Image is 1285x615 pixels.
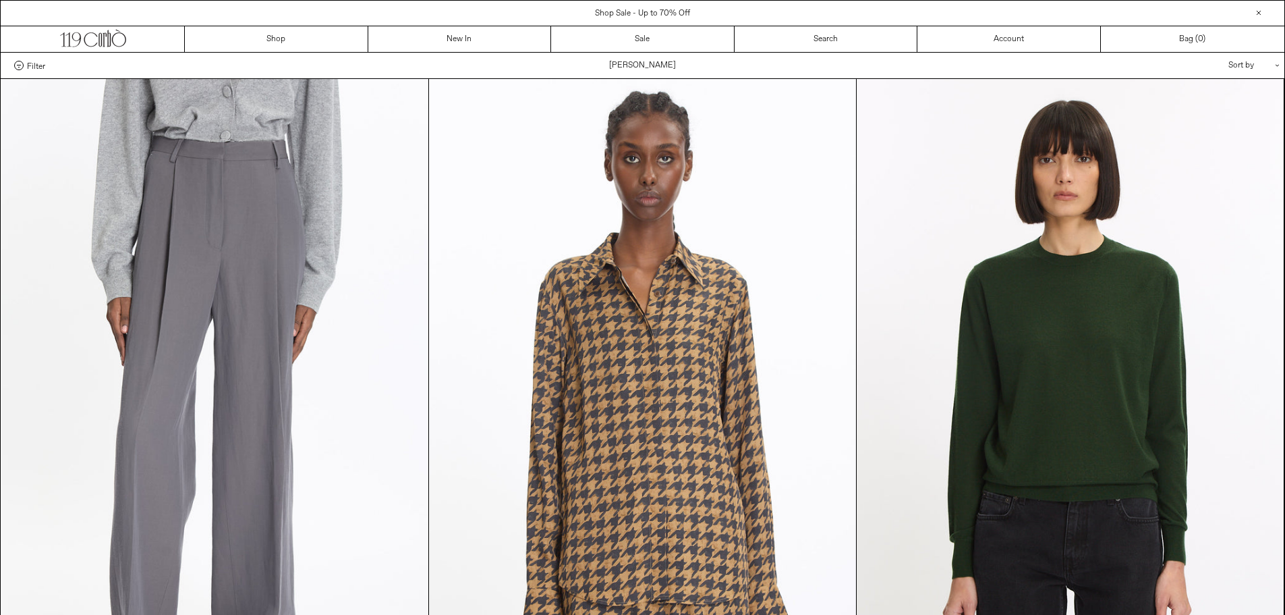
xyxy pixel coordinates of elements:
a: Shop Sale - Up to 70% Off [595,8,690,19]
a: Search [735,26,918,52]
span: 0 [1198,34,1203,45]
div: Sort by [1149,53,1271,78]
a: New In [368,26,552,52]
a: Sale [551,26,735,52]
a: Bag () [1101,26,1284,52]
span: Filter [27,61,45,70]
a: Account [917,26,1101,52]
a: Shop [185,26,368,52]
span: ) [1198,33,1205,45]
